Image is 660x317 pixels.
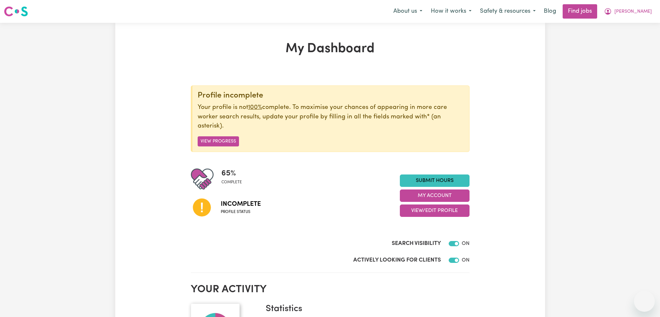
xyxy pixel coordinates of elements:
button: Safety & resources [476,5,540,18]
button: About us [389,5,427,18]
button: My Account [600,5,656,18]
label: Search Visibility [392,239,441,248]
button: View Progress [198,136,239,146]
iframe: Button to launch messaging window [634,291,655,312]
h2: Your activity [191,283,470,296]
img: Careseekers logo [4,6,28,17]
span: ON [462,241,470,246]
span: complete [221,179,242,185]
u: 100% [248,104,262,111]
a: Submit Hours [400,174,470,187]
h1: My Dashboard [191,41,470,57]
span: [PERSON_NAME] [614,8,652,15]
div: Profile incomplete [198,91,464,100]
span: Profile status [221,209,261,215]
h3: Statistics [266,304,464,315]
button: How it works [427,5,476,18]
div: Profile completeness: 65% [221,168,247,190]
button: My Account [400,189,470,202]
span: 65 % [221,168,242,179]
span: ON [462,258,470,263]
button: View/Edit Profile [400,204,470,217]
a: Blog [540,4,560,19]
p: Your profile is not complete. To maximise your chances of appearing in more care worker search re... [198,103,464,131]
a: Find jobs [563,4,597,19]
a: Careseekers logo [4,4,28,19]
label: Actively Looking for Clients [353,256,441,264]
span: Incomplete [221,199,261,209]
